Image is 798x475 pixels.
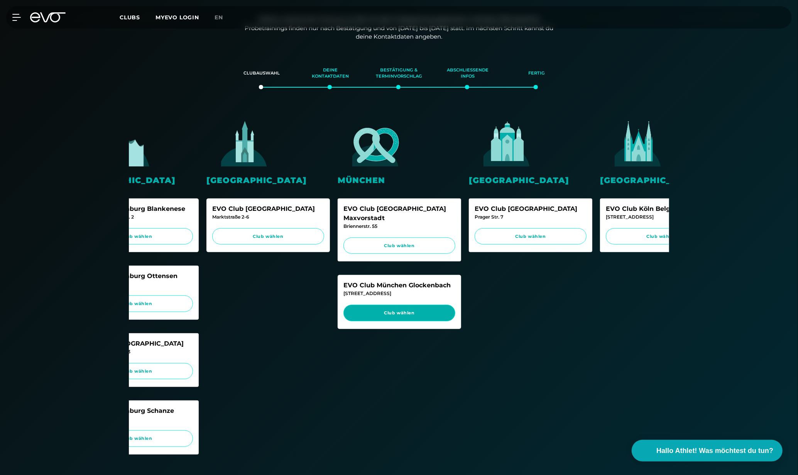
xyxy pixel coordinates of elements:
a: Club wählen [81,295,193,312]
a: Club wählen [606,228,718,245]
span: Club wählen [613,233,710,240]
div: EVO Club München Glockenbach [343,281,455,290]
div: EVO Club [GEOGRAPHIC_DATA] [475,204,587,214]
div: [STREET_ADDRESS] [606,214,718,221]
div: EVO Club [GEOGRAPHIC_DATA] Maxvorstadt [343,204,455,223]
a: Club wählen [475,228,587,245]
div: Briennerstr. 55 [343,223,455,230]
div: Clubauswahl [237,63,286,84]
div: Deine Kontaktdaten [306,63,355,84]
img: evofitness [469,118,546,166]
div: [STREET_ADDRESS] [81,416,193,422]
span: Club wählen [88,300,186,307]
div: EVO Club Hamburg Schanze [81,406,193,416]
div: EVO Club Hamburg Blankenese [81,204,193,214]
span: Club wählen [220,233,317,240]
div: EVO Club Köln Belgisches Viertel [606,204,718,214]
div: [GEOGRAPHIC_DATA] [206,174,330,186]
a: Club wählen [343,305,455,321]
div: Abschließende Infos [443,63,492,84]
span: Club wählen [88,368,186,375]
span: Club wählen [88,233,186,240]
a: MYEVO LOGIN [156,14,199,21]
div: EVO Club [GEOGRAPHIC_DATA] [212,204,324,214]
div: [GEOGRAPHIC_DATA] [600,174,724,186]
a: en [215,13,232,22]
div: Marktstraße 2-6 [212,214,324,221]
img: evofitness [206,118,284,166]
div: Bestätigung & Terminvorschlag [374,63,424,84]
div: Fertig [512,63,561,84]
div: Axel-Springer-Platz 3 [81,348,193,355]
span: Club wählen [88,435,186,442]
span: Club wählen [351,310,448,316]
a: Club wählen [81,430,193,447]
div: Blankeneser Landstr. 2 [81,214,193,221]
a: Club wählen [81,363,193,380]
div: München [338,174,461,186]
div: [GEOGRAPHIC_DATA] [469,174,592,186]
span: Hallo Athlet! Was möchtest du tun? [656,446,773,456]
div: [GEOGRAPHIC_DATA] [75,174,199,186]
div: [STREET_ADDRESS] [343,290,455,297]
span: Clubs [120,14,140,21]
img: evofitness [338,118,415,166]
span: Club wählen [482,233,579,240]
a: Club wählen [81,228,193,245]
div: Prager Str. 7 [475,214,587,221]
button: Hallo Athlet! Was möchtest du tun? [632,440,783,461]
img: evofitness [600,118,677,166]
a: Clubs [120,14,156,21]
span: Club wählen [351,243,448,249]
span: en [215,14,223,21]
a: Club wählen [212,228,324,245]
div: Am Born 19 [81,281,193,288]
div: EVO Club Hamburg Ottensen [81,271,193,281]
div: EVO Club [GEOGRAPHIC_DATA] [81,339,193,348]
a: Club wählen [343,237,455,254]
